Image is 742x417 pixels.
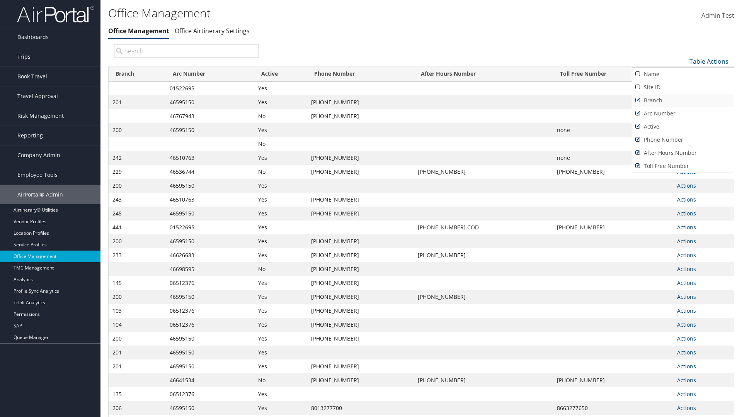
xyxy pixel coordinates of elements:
[632,94,734,107] a: Branch
[632,120,734,133] a: Active
[632,133,734,146] a: Phone Number
[632,107,734,120] a: Arc Number
[17,106,64,125] span: Risk Management
[632,146,734,159] a: After Hours Number
[17,146,60,165] span: Company Admin
[632,68,734,81] a: Name
[17,86,58,106] span: Travel Approval
[632,81,734,94] a: Site ID
[17,185,63,204] span: AirPortal® Admin
[17,67,47,86] span: Book Travel
[17,165,58,185] span: Employee Tools
[17,126,43,145] span: Reporting
[17,5,94,23] img: airportal-logo.png
[17,27,49,47] span: Dashboards
[632,159,734,173] a: Toll Free Number
[17,47,31,66] span: Trips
